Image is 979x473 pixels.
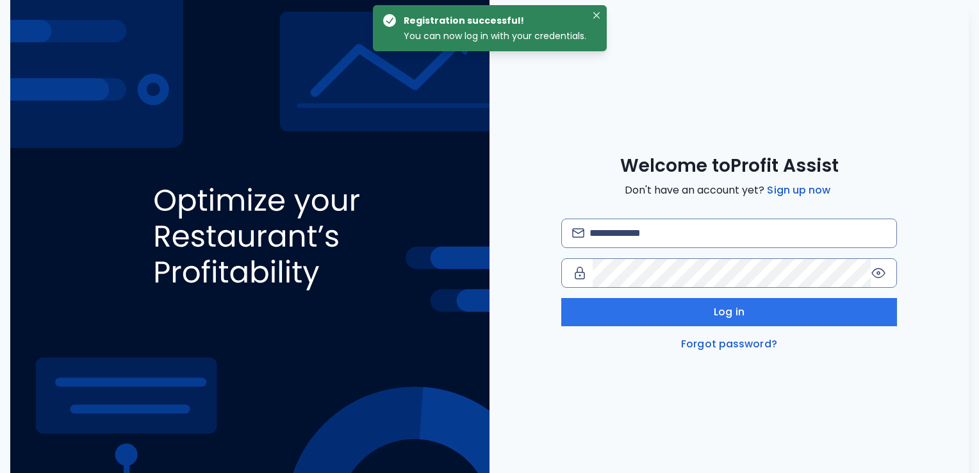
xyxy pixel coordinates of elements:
div: Registration successful! [404,13,581,28]
img: email [572,228,584,238]
span: Log in [714,304,745,320]
button: Close [589,8,604,23]
button: Log in [561,298,897,326]
span: Don't have an account yet? [625,183,833,198]
span: Welcome to Profit Assist [620,154,839,178]
div: You can now log in with your credentials. [404,28,586,44]
a: Forgot password? [679,336,780,352]
a: Sign up now [764,183,833,198]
